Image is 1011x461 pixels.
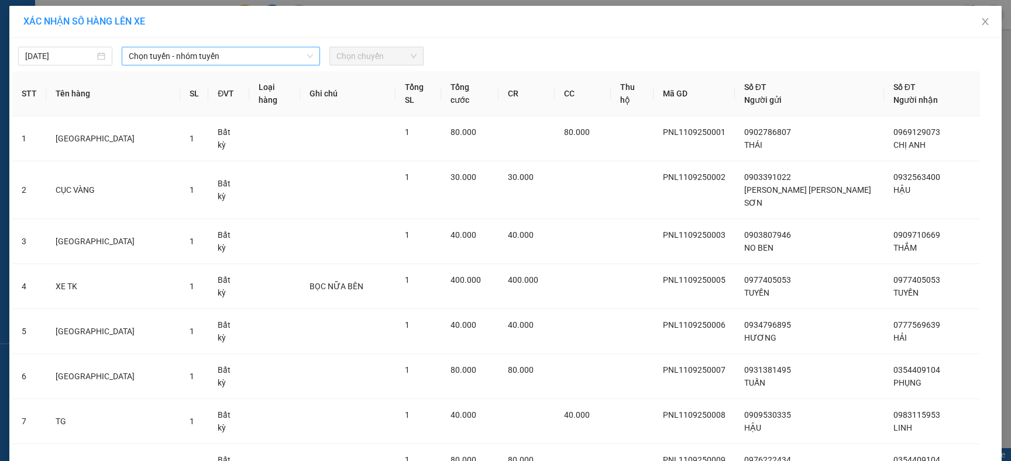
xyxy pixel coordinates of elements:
span: [PERSON_NAME] [PERSON_NAME] SƠN [744,185,871,207]
th: CR [498,71,555,116]
td: 4 [12,264,46,309]
span: 0969129073 [893,127,940,137]
span: PNL1109250001 [663,127,725,137]
span: LINH [893,423,912,432]
span: 1 [405,320,410,330]
span: 1 [190,134,194,143]
span: 0777569639 [893,320,940,330]
td: [GEOGRAPHIC_DATA] [46,309,180,354]
span: HẬU [744,423,761,432]
span: THÁI [744,140,762,150]
span: 0354409104 [893,365,940,375]
span: 1 [405,172,410,182]
span: 1 [190,372,194,381]
span: CHỊ ANH [893,140,926,150]
span: 400.000 [508,275,538,285]
span: 40.000 [508,230,534,240]
span: 30.000 [451,172,476,182]
td: 5 [12,309,46,354]
span: 0931381495 [744,365,791,375]
span: 0932563400 [893,172,940,182]
span: close [981,17,990,26]
th: Ghi chú [300,71,396,116]
th: CC [555,71,611,116]
th: ĐVT [208,71,249,116]
button: Close [969,6,1002,39]
span: 40.000 [508,320,534,330]
span: Người nhận [893,95,938,105]
span: 40.000 [564,410,590,420]
th: STT [12,71,46,116]
td: 2 [12,161,46,219]
th: SL [180,71,208,116]
td: Bất kỳ [208,219,249,264]
span: BỌC NỮA BÊN [310,282,363,291]
td: Bất kỳ [208,264,249,309]
span: 0909710669 [893,230,940,240]
span: down [307,53,314,60]
span: Chọn chuyến [336,47,417,65]
td: Bất kỳ [208,116,249,161]
span: 0903391022 [744,172,791,182]
span: 0909530335 [744,410,791,420]
span: HƯƠNG [744,333,776,342]
td: 1 [12,116,46,161]
input: 11/09/2025 [25,50,95,63]
span: PNL1109250006 [663,320,725,330]
td: 7 [12,399,46,444]
span: HẬU [893,185,910,195]
span: HẢI [893,333,907,342]
span: 40.000 [451,410,476,420]
span: 30.000 [508,172,534,182]
span: NO BEN [744,243,773,252]
span: 40.000 [451,230,476,240]
td: 6 [12,354,46,399]
th: Tổng SL [396,71,441,116]
td: Bất kỳ [208,399,249,444]
span: 40.000 [451,320,476,330]
th: Thu hộ [611,71,653,116]
span: 0977405053 [893,275,940,285]
span: 80.000 [451,127,476,137]
span: PHỤNG [893,378,921,387]
span: 0934796895 [744,320,791,330]
span: Số ĐT [744,82,766,92]
span: 1 [190,327,194,336]
span: 1 [190,282,194,291]
span: 0902786807 [744,127,791,137]
span: 1 [405,410,410,420]
span: TUYỀN [893,288,919,297]
span: 1 [190,237,194,246]
span: 0983115953 [893,410,940,420]
span: PNL1109250002 [663,172,725,182]
span: 400.000 [451,275,481,285]
span: 1 [190,185,194,195]
span: Số ĐT [893,82,916,92]
th: Mã GD [654,71,735,116]
th: Tên hàng [46,71,180,116]
span: 1 [405,127,410,137]
span: Chọn tuyến - nhóm tuyến [129,47,313,65]
span: 80.000 [451,365,476,375]
span: THẮM [893,243,917,252]
th: Tổng cước [441,71,498,116]
span: 80.000 [508,365,534,375]
span: TUẤN [744,378,765,387]
td: [GEOGRAPHIC_DATA] [46,116,180,161]
span: 1 [405,230,410,240]
span: Người gửi [744,95,782,105]
td: Bất kỳ [208,354,249,399]
td: CỤC VÀNG [46,161,180,219]
span: PNL1109250007 [663,365,725,375]
td: XE TK [46,264,180,309]
span: TUYỀN [744,288,769,297]
td: [GEOGRAPHIC_DATA] [46,354,180,399]
span: 1 [190,417,194,426]
span: 0977405053 [744,275,791,285]
span: PNL1109250005 [663,275,725,285]
span: XÁC NHẬN SỐ HÀNG LÊN XE [23,16,145,27]
span: PNL1109250003 [663,230,725,240]
th: Loại hàng [249,71,301,116]
td: Bất kỳ [208,161,249,219]
td: [GEOGRAPHIC_DATA] [46,219,180,264]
